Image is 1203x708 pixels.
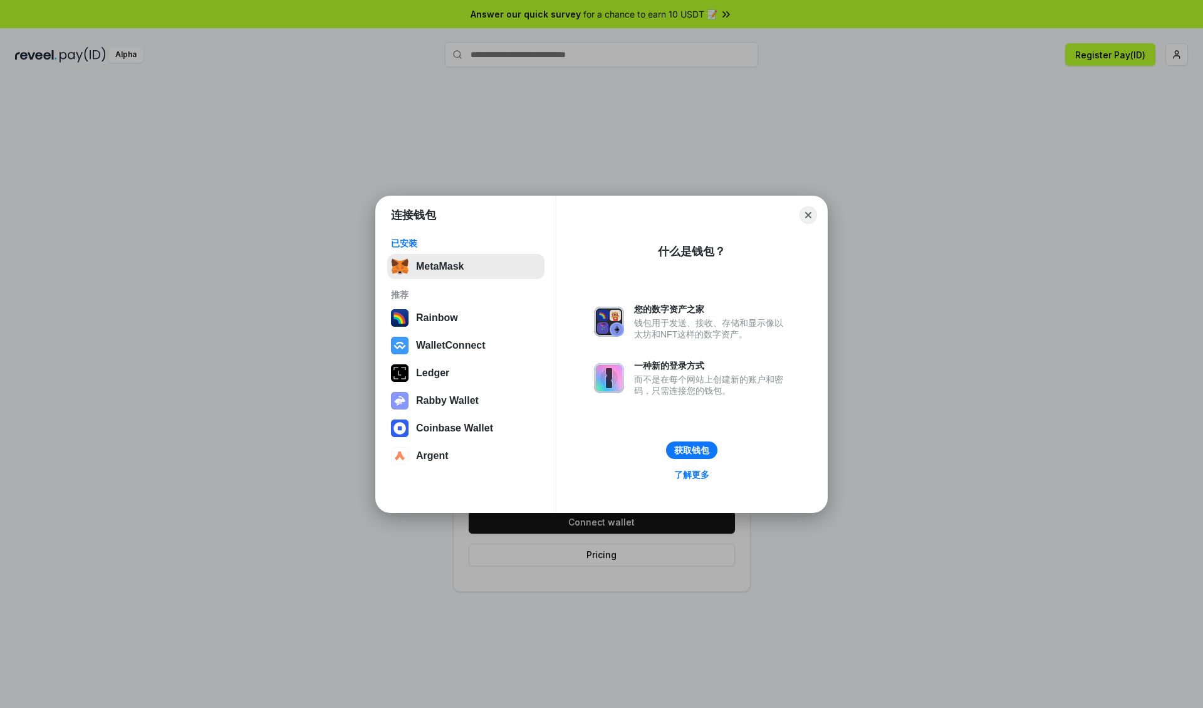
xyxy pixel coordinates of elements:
[674,469,709,480] div: 了解更多
[594,363,624,393] img: svg+xml,%3Csvg%20xmlns%3D%22http%3A%2F%2Fwww.w3.org%2F2000%2Fsvg%22%20fill%3D%22none%22%20viewBox...
[416,261,464,272] div: MetaMask
[634,360,789,371] div: 一种新的登录方式
[416,395,479,406] div: Rabby Wallet
[391,208,436,223] h1: 连接钱包
[666,441,717,459] button: 获取钱包
[391,238,541,249] div: 已安装
[416,423,493,434] div: Coinbase Wallet
[387,443,544,468] button: Argent
[416,312,458,324] div: Rainbow
[391,337,409,354] img: svg+xml,%3Csvg%20width%3D%2228%22%20height%3D%2228%22%20viewBox%3D%220%200%2028%2028%22%20fill%3D...
[658,244,726,259] div: 什么是钱包？
[387,388,544,413] button: Rabby Wallet
[416,340,486,351] div: WalletConnect
[391,258,409,275] img: svg+xml,%3Csvg%20fill%3D%22none%22%20height%3D%2233%22%20viewBox%3D%220%200%2035%2033%22%20width%...
[634,317,789,340] div: 钱包用于发送、接收、存储和显示像以太坊和NFT这样的数字资产。
[667,467,717,483] a: 了解更多
[391,289,541,300] div: 推荐
[634,374,789,396] div: 而不是在每个网站上创建新的账户和密码，只需连接您的钱包。
[391,364,409,382] img: svg+xml,%3Csvg%20xmlns%3D%22http%3A%2F%2Fwww.w3.org%2F2000%2Fsvg%22%20width%3D%2228%22%20height%3...
[674,445,709,456] div: 获取钱包
[387,305,544,330] button: Rainbow
[387,361,544,386] button: Ledger
[416,450,449,462] div: Argent
[594,307,624,337] img: svg+xml,%3Csvg%20xmlns%3D%22http%3A%2F%2Fwww.w3.org%2F2000%2Fsvg%22%20fill%3D%22none%22%20viewBox...
[391,447,409,465] img: svg+xml,%3Csvg%20width%3D%2228%22%20height%3D%2228%22%20viewBox%3D%220%200%2028%2028%22%20fill%3D...
[387,254,544,279] button: MetaMask
[391,309,409,327] img: svg+xml,%3Csvg%20width%3D%22120%22%20height%3D%22120%22%20viewBox%3D%220%200%20120%20120%22%20fil...
[391,392,409,409] img: svg+xml,%3Csvg%20xmlns%3D%22http%3A%2F%2Fwww.w3.org%2F2000%2Fsvg%22%20fill%3D%22none%22%20viewBox...
[634,304,789,315] div: 您的数字资产之家
[387,333,544,358] button: WalletConnect
[416,367,449,379] div: Ledger
[799,206,817,224] button: Close
[391,420,409,437] img: svg+xml,%3Csvg%20width%3D%2228%22%20height%3D%2228%22%20viewBox%3D%220%200%2028%2028%22%20fill%3D...
[387,416,544,441] button: Coinbase Wallet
